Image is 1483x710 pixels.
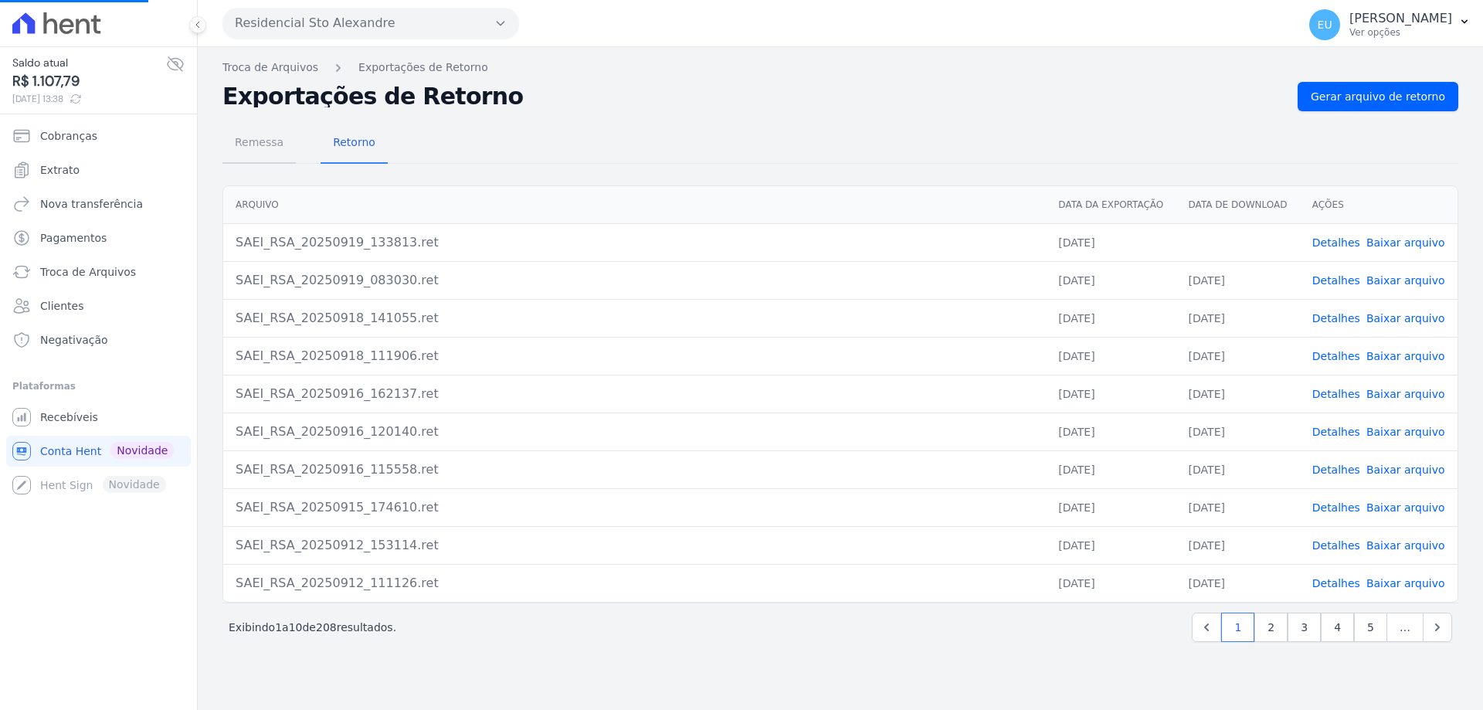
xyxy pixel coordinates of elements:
td: [DATE] [1046,526,1176,564]
div: SAEI_RSA_20250916_162137.ret [236,385,1033,403]
td: [DATE] [1176,337,1300,375]
a: Detalhes [1312,426,1360,438]
a: Clientes [6,290,191,321]
p: Ver opções [1349,26,1452,39]
a: Detalhes [1312,236,1360,249]
th: Arquivo [223,186,1046,224]
div: SAEI_RSA_20250918_111906.ret [236,347,1033,365]
a: Gerar arquivo de retorno [1298,82,1458,111]
span: Troca de Arquivos [40,264,136,280]
a: Troca de Arquivos [6,256,191,287]
span: Recebíveis [40,409,98,425]
div: Plataformas [12,377,185,396]
span: R$ 1.107,79 [12,71,166,92]
span: Pagamentos [40,230,107,246]
span: Retorno [324,127,385,158]
div: SAEI_RSA_20250912_111126.ret [236,574,1033,593]
button: EU [PERSON_NAME] Ver opções [1297,3,1483,46]
span: Cobranças [40,128,97,144]
div: SAEI_RSA_20250916_120140.ret [236,423,1033,441]
span: 1 [275,621,282,634]
a: Detalhes [1312,274,1360,287]
a: Cobranças [6,121,191,151]
span: Remessa [226,127,293,158]
div: SAEI_RSA_20250916_115558.ret [236,460,1033,479]
td: [DATE] [1176,450,1300,488]
a: Baixar arquivo [1366,426,1445,438]
a: Baixar arquivo [1366,539,1445,552]
td: [DATE] [1176,526,1300,564]
a: Baixar arquivo [1366,350,1445,362]
a: Retorno [321,124,388,164]
span: Negativação [40,332,108,348]
span: Gerar arquivo de retorno [1311,89,1445,104]
td: [DATE] [1176,564,1300,602]
span: Nova transferência [40,196,143,212]
a: Previous [1192,613,1221,642]
td: [DATE] [1046,488,1176,526]
p: Exibindo a de resultados. [229,620,396,635]
a: Detalhes [1312,539,1360,552]
td: [DATE] [1176,413,1300,450]
a: Detalhes [1312,577,1360,589]
span: Clientes [40,298,83,314]
a: Next [1423,613,1452,642]
span: Novidade [110,442,174,459]
a: Nova transferência [6,189,191,219]
a: Detalhes [1312,501,1360,514]
a: Detalhes [1312,388,1360,400]
a: Detalhes [1312,464,1360,476]
a: Negativação [6,324,191,355]
th: Data de Download [1176,186,1300,224]
a: Baixar arquivo [1366,464,1445,476]
span: Conta Hent [40,443,101,459]
td: [DATE] [1046,413,1176,450]
th: Data da Exportação [1046,186,1176,224]
a: 1 [1221,613,1254,642]
a: Remessa [222,124,296,164]
a: Baixar arquivo [1366,577,1445,589]
td: [DATE] [1046,337,1176,375]
a: Extrato [6,155,191,185]
a: Baixar arquivo [1366,274,1445,287]
a: Conta Hent Novidade [6,436,191,467]
td: [DATE] [1046,564,1176,602]
div: SAEI_RSA_20250919_133813.ret [236,233,1033,252]
h2: Exportações de Retorno [222,86,1285,107]
span: 208 [316,621,337,634]
p: [PERSON_NAME] [1349,11,1452,26]
nav: Breadcrumb [222,59,1458,76]
td: [DATE] [1046,223,1176,261]
a: Pagamentos [6,223,191,253]
a: Exportações de Retorno [358,59,488,76]
td: [DATE] [1046,299,1176,337]
div: SAEI_RSA_20250919_083030.ret [236,271,1033,290]
div: SAEI_RSA_20250918_141055.ret [236,309,1033,328]
span: … [1386,613,1424,642]
a: 2 [1254,613,1288,642]
a: Recebíveis [6,402,191,433]
a: Detalhes [1312,350,1360,362]
span: [DATE] 13:38 [12,92,166,106]
a: Baixar arquivo [1366,236,1445,249]
div: SAEI_RSA_20250912_153114.ret [236,536,1033,555]
a: Baixar arquivo [1366,312,1445,324]
a: Troca de Arquivos [222,59,318,76]
nav: Sidebar [12,121,185,501]
td: [DATE] [1176,488,1300,526]
th: Ações [1300,186,1458,224]
td: [DATE] [1176,375,1300,413]
div: SAEI_RSA_20250915_174610.ret [236,498,1033,517]
td: [DATE] [1046,450,1176,488]
td: [DATE] [1046,375,1176,413]
a: 3 [1288,613,1321,642]
td: [DATE] [1046,261,1176,299]
td: [DATE] [1176,299,1300,337]
td: [DATE] [1176,261,1300,299]
a: 4 [1321,613,1354,642]
a: Baixar arquivo [1366,501,1445,514]
span: 10 [289,621,303,634]
button: Residencial Sto Alexandre [222,8,519,39]
a: Baixar arquivo [1366,388,1445,400]
a: Detalhes [1312,312,1360,324]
